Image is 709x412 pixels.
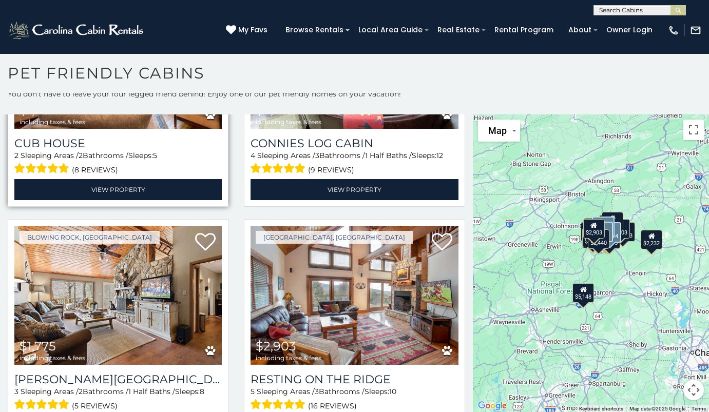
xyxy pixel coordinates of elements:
span: Map [488,125,507,136]
div: Sleeping Areas / Bathrooms / Sleeps: [14,150,222,176]
div: $2,124 [599,222,621,242]
div: $2,232 [641,229,662,249]
a: [GEOGRAPHIC_DATA], [GEOGRAPHIC_DATA] [256,231,413,244]
span: Map data ©2025 Google [629,406,685,411]
span: including taxes & fees [20,119,85,125]
span: (9 reviews) [308,163,354,176]
a: Blowing Rock, [GEOGRAPHIC_DATA] [20,231,160,244]
a: [PERSON_NAME][GEOGRAPHIC_DATA] at [GEOGRAPHIC_DATA] [14,372,222,386]
a: Add to favorites [195,232,216,253]
span: (8 reviews) [72,163,118,176]
span: 3 [315,387,319,396]
div: $5,148 [572,283,594,302]
img: mail-regular-white.png [690,25,701,36]
span: 12 [436,151,443,160]
a: My Favs [226,25,270,36]
a: Real Estate [432,22,485,38]
span: $2,903 [256,339,296,354]
img: Laurel Ridge Lodge at Blowing Rock [14,226,222,365]
button: Map camera controls [683,380,704,400]
span: including taxes & fees [256,355,321,361]
span: 5 [251,387,255,396]
div: $2,033 [602,212,623,231]
a: Browse Rentals [280,22,349,38]
a: View Property [14,179,222,200]
div: $3,610 [597,229,619,249]
span: 2 [79,387,83,396]
span: 5 [153,151,157,160]
div: $3,103 [608,219,630,238]
span: 2 [79,151,83,160]
div: Sleeping Areas / Bathrooms / Sleeps: [251,150,458,176]
div: $1,451 [590,221,612,242]
span: 8 [200,387,204,396]
span: 1 Half Baths / [365,151,412,160]
a: About [563,22,597,38]
a: Laurel Ridge Lodge at Blowing Rock $1,775 including taxes & fees [14,226,222,365]
button: Change map style [478,120,520,142]
a: Resting on the Ridge $2,903 including taxes & fees [251,226,458,365]
img: phone-regular-white.png [668,25,679,36]
a: View Property [251,179,458,200]
span: 2 [14,151,18,160]
a: Cub House [14,136,222,150]
button: Toggle fullscreen view [683,120,704,140]
div: $2,440 [588,229,609,248]
a: Rental Program [489,22,559,38]
span: 3 [315,151,319,160]
div: $3,897 [582,228,604,247]
span: including taxes & fees [256,119,321,125]
a: Connies Log Cabin [251,136,458,150]
div: $10,193 [610,222,635,242]
div: $3,085 [581,222,602,242]
span: including taxes & fees [20,355,85,361]
img: Resting on the Ridge [251,226,458,365]
div: $2,440 [592,217,615,237]
span: 3 [14,387,18,396]
div: $2,903 [583,219,604,239]
span: 1 Half Baths / [128,387,175,396]
span: $1,775 [20,339,56,354]
a: Local Area Guide [353,22,428,38]
span: My Favs [238,25,267,35]
a: Owner Login [601,22,658,38]
a: Resting on the Ridge [251,372,458,386]
span: 4 [251,151,255,160]
img: White-1-2.png [8,20,146,41]
span: 10 [389,387,396,396]
h3: Laurel Ridge Lodge at Blowing Rock [14,372,222,386]
a: Terms (opens in new tab) [692,406,706,411]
